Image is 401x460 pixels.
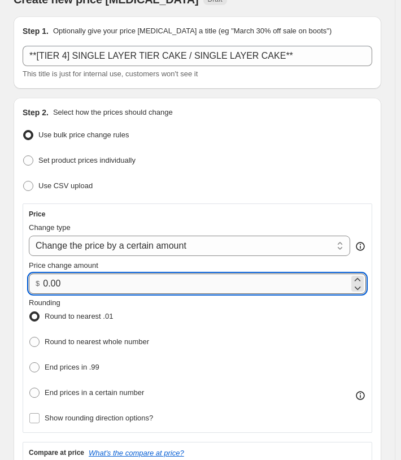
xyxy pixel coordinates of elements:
span: Use bulk price change rules [38,131,129,139]
input: -10.00 [43,274,349,294]
p: Optionally give your price [MEDICAL_DATA] a title (eg "March 30% off sale on boots") [53,25,332,37]
span: Use CSV upload [38,181,93,190]
button: What's the compare at price? [89,449,184,457]
span: End prices in a certain number [45,388,144,397]
span: Price change amount [29,261,98,270]
span: $ [36,279,40,288]
span: Round to nearest whole number [45,337,149,346]
span: Round to nearest .01 [45,312,113,320]
span: Change type [29,223,71,232]
input: 30% off holiday sale [23,46,372,66]
span: Rounding [29,298,60,307]
div: help [355,241,366,252]
h2: Step 2. [23,107,49,118]
h3: Price [29,210,45,219]
p: Select how the prices should change [53,107,173,118]
h3: Compare at price [29,448,84,457]
span: Set product prices individually [38,156,136,164]
span: This title is just for internal use, customers won't see it [23,70,198,78]
span: Show rounding direction options? [45,414,153,422]
h2: Step 1. [23,25,49,37]
span: End prices in .99 [45,363,99,371]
